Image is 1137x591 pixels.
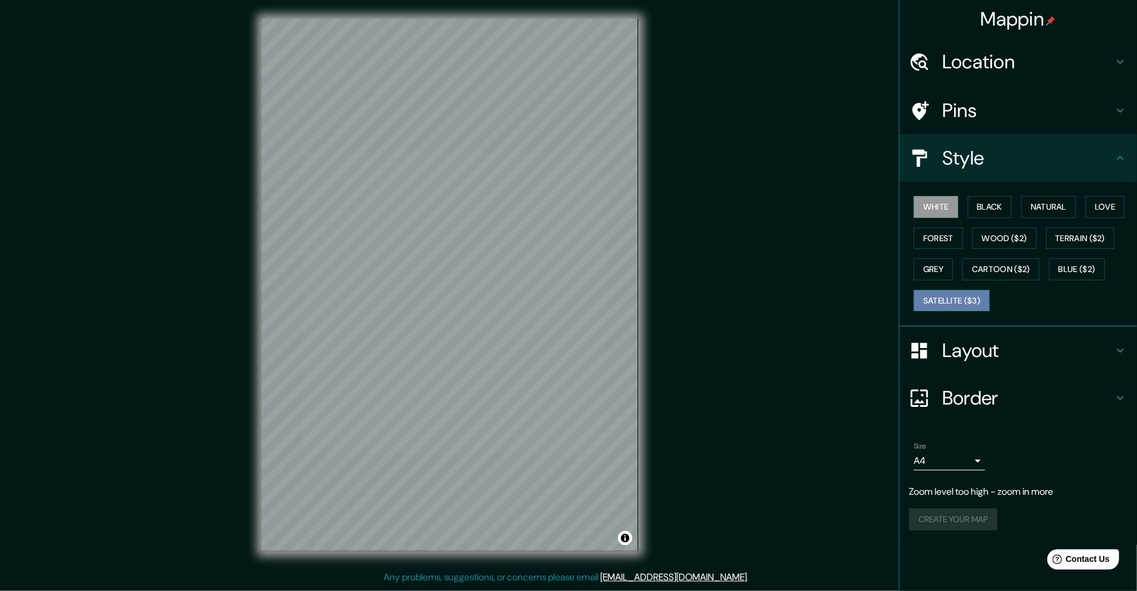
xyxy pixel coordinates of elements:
div: Style [900,134,1137,182]
button: Wood ($2) [973,227,1037,249]
p: Any problems, suggestions, or concerns please email . [384,570,749,584]
button: Love [1085,196,1125,218]
button: Cartoon ($2) [962,258,1040,280]
h4: Border [942,386,1113,410]
iframe: Help widget launcher [1031,545,1124,578]
div: . [749,570,751,584]
button: Toggle attribution [618,531,632,545]
p: Zoom level too high - zoom in more [909,485,1128,499]
button: Natural [1021,196,1076,218]
button: Satellite ($3) [914,290,990,312]
a: [EMAIL_ADDRESS][DOMAIN_NAME] [601,571,748,583]
label: Size [914,441,926,451]
div: Location [900,38,1137,86]
div: Pins [900,87,1137,134]
button: White [914,196,958,218]
h4: Layout [942,339,1113,362]
button: Forest [914,227,963,249]
div: . [751,570,753,584]
canvas: Map [262,19,638,551]
button: Terrain ($2) [1046,227,1115,249]
div: Layout [900,327,1137,374]
button: Black [968,196,1012,218]
img: pin-icon.png [1046,16,1056,26]
h4: Location [942,50,1113,74]
h4: Pins [942,99,1113,122]
h4: Style [942,146,1113,170]
div: A4 [914,451,985,470]
div: Border [900,374,1137,422]
h4: Mappin [981,7,1056,31]
button: Blue ($2) [1049,258,1105,280]
button: Grey [914,258,953,280]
